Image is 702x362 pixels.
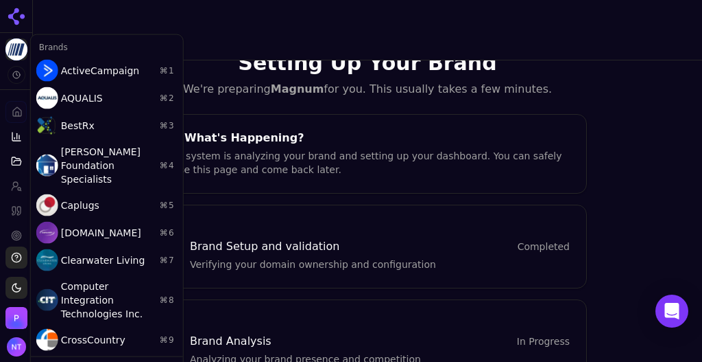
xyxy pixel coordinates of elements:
[36,194,58,216] img: Caplugs
[34,192,180,219] div: Caplugs
[34,219,180,247] div: [DOMAIN_NAME]
[160,227,175,238] span: ⌘ 6
[34,326,180,354] div: CrossCountry
[34,274,180,326] div: Computer Integration Technologies Inc.
[160,65,175,76] span: ⌘ 1
[36,115,58,137] img: BestRx
[34,84,180,112] div: AQUALIS
[34,112,180,139] div: BestRx
[160,255,175,266] span: ⌘ 7
[34,57,180,84] div: ActiveCampaign
[160,335,175,346] span: ⌘ 9
[34,139,180,192] div: [PERSON_NAME] Foundation Specialists
[160,295,175,306] span: ⌘ 8
[36,289,58,311] img: Computer Integration Technologies Inc.
[36,155,58,177] img: Cantey Foundation Specialists
[160,200,175,211] span: ⌘ 5
[34,247,180,274] div: Clearwater Living
[160,120,175,131] span: ⌘ 3
[36,329,58,351] img: CrossCountry
[36,87,58,109] img: AQUALIS
[36,222,58,244] img: Cars.com
[36,60,58,82] img: ActiveCampaign
[160,160,175,171] span: ⌘ 4
[36,249,58,271] img: Clearwater Living
[34,38,180,57] div: Brands
[160,93,175,104] span: ⌘ 2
